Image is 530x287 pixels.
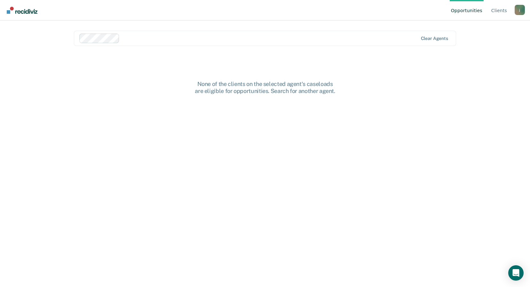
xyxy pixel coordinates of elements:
div: Open Intercom Messenger [508,265,524,281]
button: Profile dropdown button [515,5,525,15]
div: Clear agents [421,36,448,41]
img: Recidiviz [7,7,37,14]
div: None of the clients on the selected agent's caseloads are eligible for opportunities. Search for ... [163,81,368,94]
div: j [515,5,525,15]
